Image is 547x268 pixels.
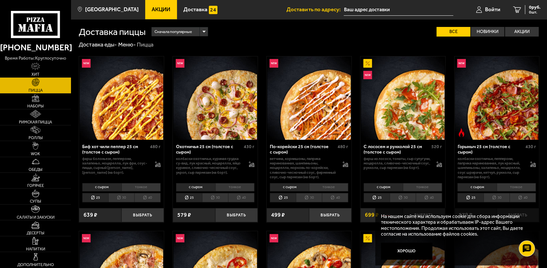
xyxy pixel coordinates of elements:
a: НовинкаОхотничья 25 см (толстое с сыром) [173,56,257,140]
li: 30 [202,193,228,202]
p: колбаски Охотничьи, пепперони, паприка маринованная, лук красный, шампиньоны, халапеньо, моцарелл... [457,156,524,179]
img: Новинка [457,59,466,68]
li: 30 [390,193,416,202]
span: 579 ₽ [177,212,191,218]
li: 40 [416,193,442,202]
span: Войти [485,7,500,12]
li: с сыром [457,183,496,191]
img: Акционный [363,234,372,243]
input: Ваш адрес доставки [344,4,453,16]
li: тонкое [215,183,254,191]
img: Акционный [363,59,372,68]
li: 40 [228,193,254,202]
span: WOK [31,152,40,156]
img: Охотничья 25 см (толстое с сыром) [173,56,257,140]
img: Новинка [82,59,91,68]
span: 639 ₽ [84,212,97,218]
span: 480 г [150,144,161,149]
p: фарш болоньезе, пепперони, халапеньо, моцарелла, лук фри, соус-пицца, сырный [PERSON_NAME], [PERS... [82,156,149,175]
li: с сыром [270,183,309,191]
span: 430 г [525,144,536,149]
li: 30 [483,193,509,202]
li: тонкое [403,183,442,191]
span: Сначала популярные [154,26,192,37]
li: тонкое [497,183,536,191]
p: ветчина, корнишоны, паприка маринованная, шампиньоны, моцарелла, морковь по-корейски, сливочно-че... [270,156,337,179]
button: Хорошо [381,243,432,260]
span: Наборы [27,104,44,108]
li: с сыром [364,183,402,191]
span: Обеды [29,168,42,172]
a: Меню- [118,41,136,48]
li: 40 [509,193,536,202]
span: Десерты [27,231,44,235]
img: Новинка [176,59,184,68]
li: с сыром [82,183,121,191]
li: 40 [322,193,348,202]
div: Пицца [137,41,154,48]
span: [GEOGRAPHIC_DATA] [85,7,139,12]
li: 25 [364,193,390,202]
img: Новинка [176,234,184,243]
div: С лососем и рукколой 25 см (толстое с сыром) [364,144,430,155]
li: 25 [176,193,202,202]
li: тонкое [121,183,161,191]
a: Доставка еды- [79,41,117,48]
img: С лососем и рукколой 25 см (толстое с сыром) [361,56,445,140]
div: По-корейски 25 см (толстое с сыром) [270,144,336,155]
span: Горячее [27,184,44,188]
span: 520 г [431,144,442,149]
li: 25 [270,193,296,202]
label: Новинки [471,27,505,37]
label: Все [437,27,470,37]
span: 699 ₽ [365,212,379,218]
button: Выбрать [309,208,351,222]
li: 25 [457,193,483,202]
span: Роллы [29,136,43,140]
div: Горыныч 25 см (толстое с сыром) [457,144,524,155]
button: Выбрать [215,208,258,222]
span: Доставить по адресу: [287,7,344,12]
span: Пицца [29,88,43,93]
h1: Доставка пиццы [79,27,146,36]
span: Супы [30,199,41,204]
li: 40 [134,193,161,202]
img: Новинка [269,234,278,243]
img: Новинка [82,234,91,243]
p: фарш из лосося, томаты, сыр сулугуни, моцарелла, сливочно-чесночный соус, руккола, сыр пармезан (... [364,156,430,170]
a: НовинкаБиф хот чили пеппер 25 см (толстое с сыром) [79,56,163,140]
span: Напитки [26,247,45,251]
li: тонкое [309,183,348,191]
span: 0 шт. [529,10,541,14]
span: Доставка [183,7,207,12]
img: Новинка [363,71,372,80]
span: Хит [31,72,40,77]
button: Выбрать [121,208,164,222]
span: 430 г [244,144,254,149]
label: Акции [505,27,539,37]
li: 25 [82,193,108,202]
span: Дополнительно [17,263,54,267]
li: 30 [296,193,322,202]
li: с сыром [176,183,215,191]
a: НовинкаПо-корейски 25 см (толстое с сыром) [267,56,351,140]
a: АкционныйНовинкаС лососем и рукколой 25 см (толстое с сыром) [360,56,445,140]
span: 0 руб. [529,5,541,10]
img: Биф хот чили пеппер 25 см (толстое с сыром) [80,56,163,140]
img: 15daf4d41897b9f0e9f617042186c801.svg [209,6,217,14]
span: Салаты и закуски [17,215,55,220]
li: 30 [108,193,134,202]
p: колбаски охотничьи, куриная грудка су-вид, лук красный, моцарелла, яйцо куриное, сливочно-чесночн... [176,156,243,175]
span: 480 г [338,144,348,149]
div: Биф хот чили пеппер 25 см (толстое с сыром) [82,144,148,155]
img: Горыныч 25 см (толстое с сыром) [455,56,538,140]
img: Новинка [269,59,278,68]
img: По-корейски 25 см (толстое с сыром) [267,56,351,140]
span: Акции [152,7,170,12]
img: Острое блюдо [457,128,466,137]
a: НовинкаОстрое блюдоГорыныч 25 см (толстое с сыром) [454,56,539,140]
p: На нашем сайте мы используем cookie для сбора информации технического характера и обрабатываем IP... [381,214,530,237]
span: Римская пицца [19,120,52,124]
div: Охотничья 25 см (толстое с сыром) [176,144,242,155]
span: 499 ₽ [271,212,285,218]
